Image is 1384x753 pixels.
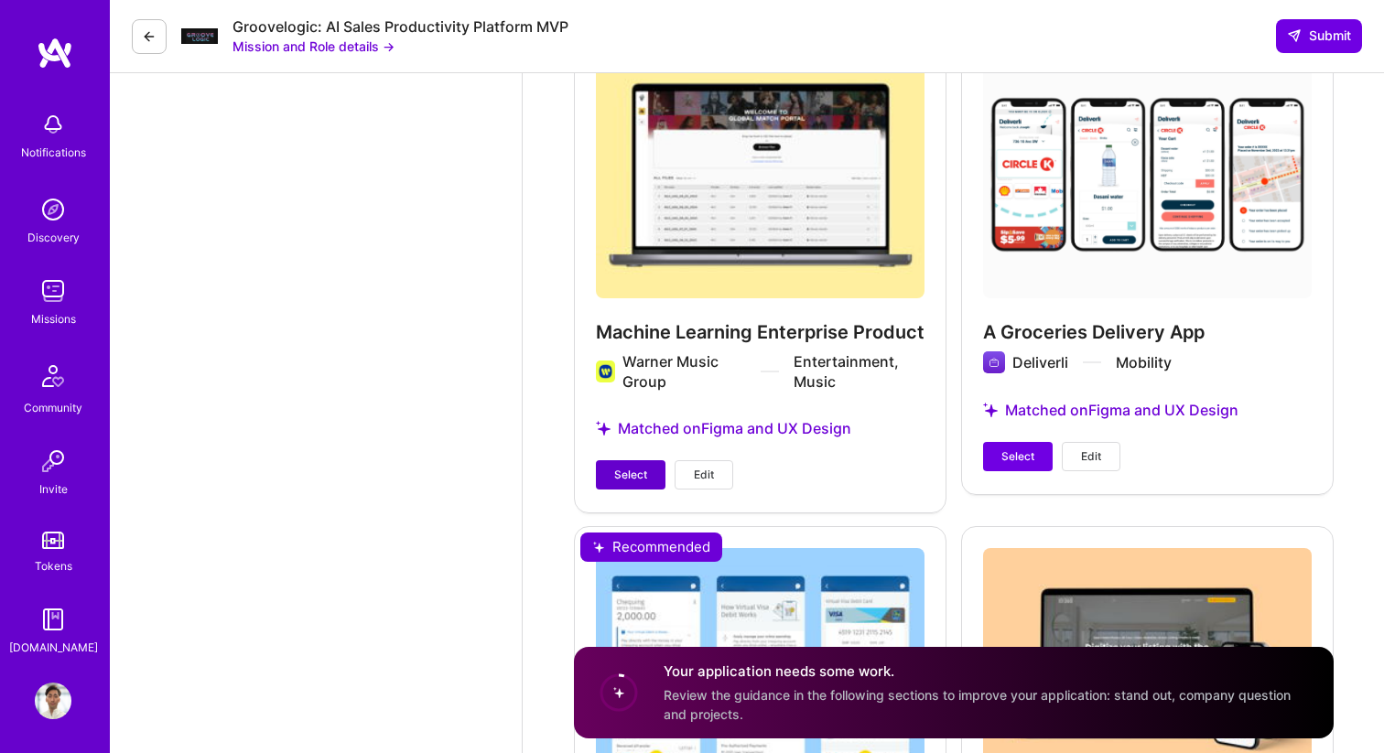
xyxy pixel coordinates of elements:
img: Company Logo [181,28,218,45]
button: Mission and Role details → [232,37,395,56]
button: Select [596,460,665,489]
img: tokens [42,532,64,549]
div: Missions [31,309,76,328]
div: Groovelogic: AI Sales Productivity Platform MVP [232,17,568,37]
button: Edit [1062,442,1120,471]
span: Review the guidance in the following sections to improve your application: stand out, company que... [664,687,1291,722]
h4: Your application needs some work. [664,662,1312,682]
div: [DOMAIN_NAME] [9,638,98,657]
img: teamwork [35,273,71,309]
img: User Avatar [35,683,71,719]
img: logo [37,37,73,70]
div: Community [24,398,82,417]
button: Submit [1276,19,1362,52]
span: Select [1001,448,1034,465]
img: Invite [35,443,71,479]
div: Tokens [35,556,72,576]
div: Discovery [27,228,80,247]
img: Community [31,354,75,398]
img: bell [35,106,71,143]
span: Edit [694,467,714,483]
i: icon SendLight [1287,28,1302,43]
i: icon LeftArrowDark [142,29,157,44]
img: guide book [35,601,71,638]
div: Invite [39,479,68,499]
button: Edit [675,460,733,489]
a: User Avatar [30,683,76,719]
div: Notifications [21,143,86,162]
span: Select [614,467,647,483]
span: Submit [1287,27,1351,45]
img: discovery [35,191,71,228]
button: Select [983,442,1053,471]
span: Edit [1081,448,1101,465]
